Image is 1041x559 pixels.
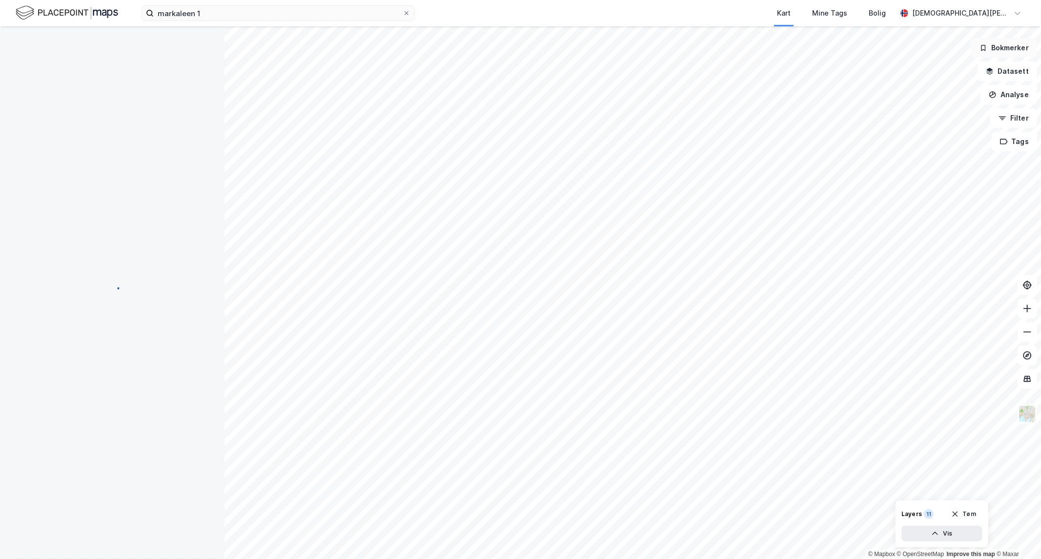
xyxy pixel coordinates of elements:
img: logo.f888ab2527a4732fd821a326f86c7f29.svg [16,4,118,21]
a: OpenStreetMap [897,551,944,558]
button: Tøm [945,506,982,522]
div: Kontrollprogram for chat [992,512,1041,559]
img: Z [1018,405,1037,423]
div: [DEMOGRAPHIC_DATA][PERSON_NAME] [912,7,1010,19]
button: Datasett [978,62,1037,81]
div: Kart [777,7,791,19]
div: Mine Tags [812,7,847,19]
div: 11 [924,509,934,519]
button: Filter [990,108,1037,128]
iframe: Chat Widget [992,512,1041,559]
div: Layers [901,510,922,518]
a: Mapbox [868,551,895,558]
img: spinner.a6d8c91a73a9ac5275cf975e30b51cfb.svg [104,279,120,295]
button: Vis [901,526,982,541]
button: Bokmerker [971,38,1037,58]
button: Tags [992,132,1037,151]
a: Improve this map [947,551,995,558]
div: Bolig [869,7,886,19]
input: Søk på adresse, matrikkel, gårdeiere, leietakere eller personer [154,6,403,21]
button: Analyse [980,85,1037,104]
